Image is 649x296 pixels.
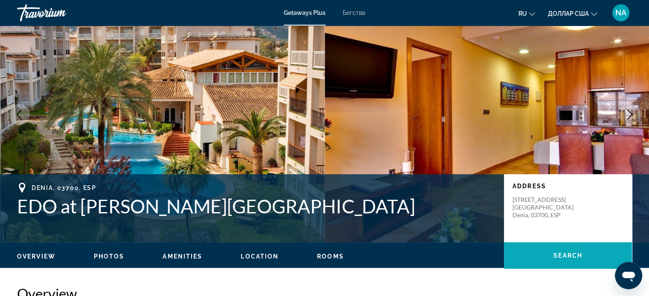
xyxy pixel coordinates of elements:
[284,9,326,16] a: Getaways Plus
[343,9,365,16] a: Бегства
[553,252,582,259] span: Search
[17,253,55,260] span: Overview
[548,10,589,17] font: доллар США
[512,183,623,190] p: Address
[317,253,344,260] button: Rooms
[615,8,626,17] font: NA
[9,104,30,125] button: Previous image
[94,253,125,260] span: Photos
[241,253,279,260] span: Location
[17,2,102,24] a: Травориум
[17,253,55,260] button: Overview
[512,196,581,219] p: [STREET_ADDRESS] [GEOGRAPHIC_DATA] Denia, 03700, ESP
[94,253,125,260] button: Photos
[610,4,632,22] button: Меню пользователя
[548,7,597,20] button: Изменить валюту
[518,7,535,20] button: Изменить язык
[17,195,495,217] h1: EDO at [PERSON_NAME][GEOGRAPHIC_DATA]
[163,253,202,260] span: Amenities
[32,184,96,191] span: Denia, 03700, ESP
[518,10,527,17] font: ru
[615,262,642,289] iframe: Кнопка для запуска окна сообщений
[317,253,344,260] span: Rooms
[241,253,279,260] button: Location
[163,253,202,260] button: Amenities
[619,104,640,125] button: Next image
[504,242,632,269] button: Search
